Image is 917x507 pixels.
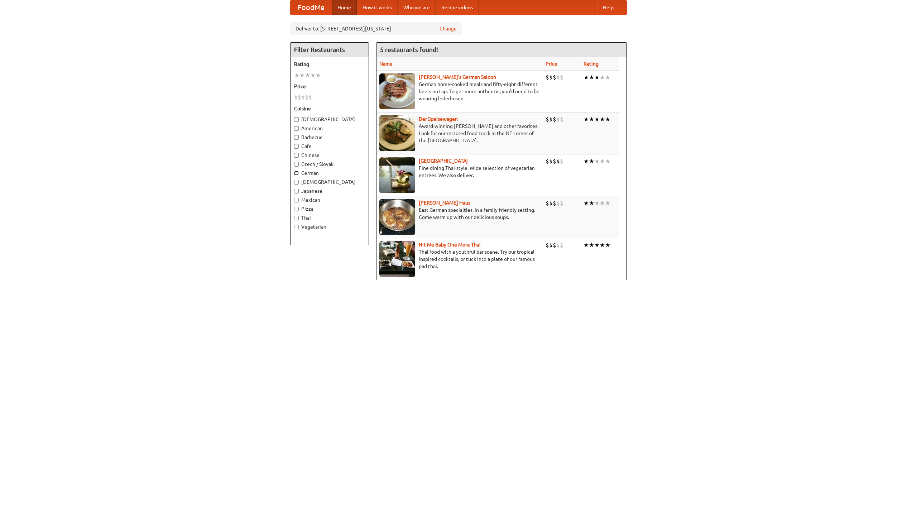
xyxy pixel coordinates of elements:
li: $ [294,94,298,101]
li: $ [560,115,563,123]
a: Name [379,61,393,67]
img: speisewagen.jpg [379,115,415,151]
li: $ [560,73,563,81]
h5: Price [294,83,365,90]
li: $ [560,157,563,165]
input: Cafe [294,144,299,149]
li: ★ [594,115,600,123]
li: $ [556,73,560,81]
p: Fine dining Thai-style. Wide selection of vegetarian entrées. We also deliver. [379,164,540,179]
li: ★ [589,115,594,123]
li: ★ [605,241,610,249]
li: $ [546,73,549,81]
p: Thai food with a youthful bar scene. Try our tropical inspired cocktails, or tuck into a plate of... [379,248,540,270]
input: Vegetarian [294,225,299,229]
p: Award-winning [PERSON_NAME] and other favorites. Look for our restored food truck in the NE corne... [379,123,540,144]
li: $ [301,94,305,101]
input: Czech / Slovak [294,162,299,167]
li: ★ [594,241,600,249]
li: ★ [584,115,589,123]
p: East German specialties, in a family-friendly setting. Come warm up with our delicious soups. [379,206,540,221]
a: [PERSON_NAME] Haus [419,200,470,206]
label: American [294,125,365,132]
h5: Rating [294,61,365,68]
a: Price [546,61,557,67]
a: Help [597,0,619,15]
a: Recipe videos [436,0,479,15]
label: Japanese [294,187,365,195]
a: [PERSON_NAME]'s German Saloon [419,74,496,80]
label: German [294,169,365,177]
li: ★ [584,241,589,249]
li: ★ [594,73,600,81]
a: How it works [357,0,398,15]
li: ★ [299,71,305,79]
li: ★ [594,157,600,165]
li: ★ [584,157,589,165]
li: ★ [600,73,605,81]
input: Barbecue [294,135,299,140]
li: ★ [605,157,610,165]
li: $ [553,199,556,207]
a: Hit Me Baby One More Thai [419,242,481,248]
input: German [294,171,299,176]
li: ★ [589,73,594,81]
li: $ [556,157,560,165]
li: ★ [584,73,589,81]
li: ★ [594,199,600,207]
li: $ [298,94,301,101]
li: ★ [589,241,594,249]
a: Der Speisewagen [419,116,458,122]
label: Barbecue [294,134,365,141]
li: ★ [294,71,299,79]
label: [DEMOGRAPHIC_DATA] [294,178,365,186]
li: ★ [310,71,316,79]
input: American [294,126,299,131]
li: $ [549,157,553,165]
a: [GEOGRAPHIC_DATA] [419,158,468,164]
li: ★ [305,71,310,79]
label: Cafe [294,143,365,150]
li: $ [546,199,549,207]
label: Vegetarian [294,223,365,230]
li: $ [556,199,560,207]
div: Deliver to: [STREET_ADDRESS][US_STATE] [290,22,462,35]
li: ★ [605,115,610,123]
li: $ [546,115,549,123]
li: $ [549,115,553,123]
label: [DEMOGRAPHIC_DATA] [294,116,365,123]
input: Pizza [294,207,299,211]
input: Chinese [294,153,299,158]
li: $ [549,73,553,81]
img: kohlhaus.jpg [379,199,415,235]
li: ★ [589,199,594,207]
label: Pizza [294,205,365,212]
li: ★ [589,157,594,165]
input: [DEMOGRAPHIC_DATA] [294,117,299,122]
ng-pluralize: 5 restaurants found! [380,46,438,53]
img: esthers.jpg [379,73,415,109]
a: Change [440,25,457,32]
li: $ [546,241,549,249]
li: $ [305,94,308,101]
label: Thai [294,214,365,221]
li: ★ [600,199,605,207]
label: Chinese [294,152,365,159]
a: Home [332,0,357,15]
label: Mexican [294,196,365,204]
p: German home-cooked meals and fifty-eight different beers on tap. To get more authentic, you'd nee... [379,81,540,102]
li: $ [549,199,553,207]
a: Who we are [398,0,436,15]
li: ★ [316,71,321,79]
li: $ [553,73,556,81]
li: $ [560,241,563,249]
li: $ [556,115,560,123]
li: $ [553,241,556,249]
li: $ [553,157,556,165]
li: $ [560,199,563,207]
input: Mexican [294,198,299,202]
a: Rating [584,61,599,67]
li: ★ [600,241,605,249]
